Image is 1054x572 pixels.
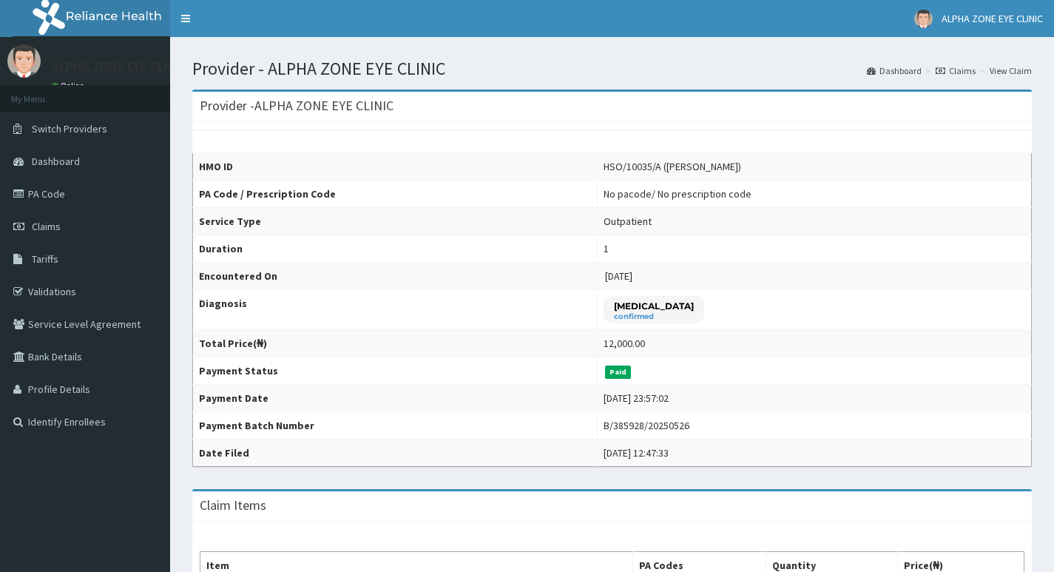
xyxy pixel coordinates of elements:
span: Switch Providers [32,122,107,135]
img: User Image [7,44,41,78]
th: Encountered On [193,263,598,290]
span: Tariffs [32,252,58,266]
th: Diagnosis [193,290,598,330]
h3: Provider - ALPHA ZONE EYE CLINIC [200,99,393,112]
th: Date Filed [193,440,598,467]
th: PA Code / Prescription Code [193,181,598,208]
div: [DATE] 23:57:02 [604,391,669,406]
th: Total Price(₦) [193,330,598,357]
p: ALPHA ZONE EYE CLINIC [52,60,188,73]
th: Payment Batch Number [193,412,598,440]
a: Dashboard [867,64,922,77]
a: Online [52,81,87,91]
a: Claims [936,64,976,77]
th: Payment Date [193,385,598,412]
th: HMO ID [193,153,598,181]
div: HSO/10035/A ([PERSON_NAME]) [604,159,741,174]
span: Paid [605,366,632,379]
div: 12,000.00 [604,336,645,351]
h1: Provider - ALPHA ZONE EYE CLINIC [192,59,1032,78]
th: Service Type [193,208,598,235]
div: B/385928/20250526 [604,418,689,433]
span: [DATE] [605,269,632,283]
img: User Image [914,10,933,28]
div: [DATE] 12:47:33 [604,445,669,460]
div: 1 [604,241,609,256]
h3: Claim Items [200,499,266,512]
th: Payment Status [193,357,598,385]
div: Outpatient [604,214,652,229]
div: No pacode / No prescription code [604,186,751,201]
small: confirmed [614,313,694,320]
span: Claims [32,220,61,233]
p: [MEDICAL_DATA] [614,300,694,312]
th: Duration [193,235,598,263]
span: ALPHA ZONE EYE CLINIC [942,12,1043,25]
a: View Claim [990,64,1032,77]
span: Dashboard [32,155,80,168]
